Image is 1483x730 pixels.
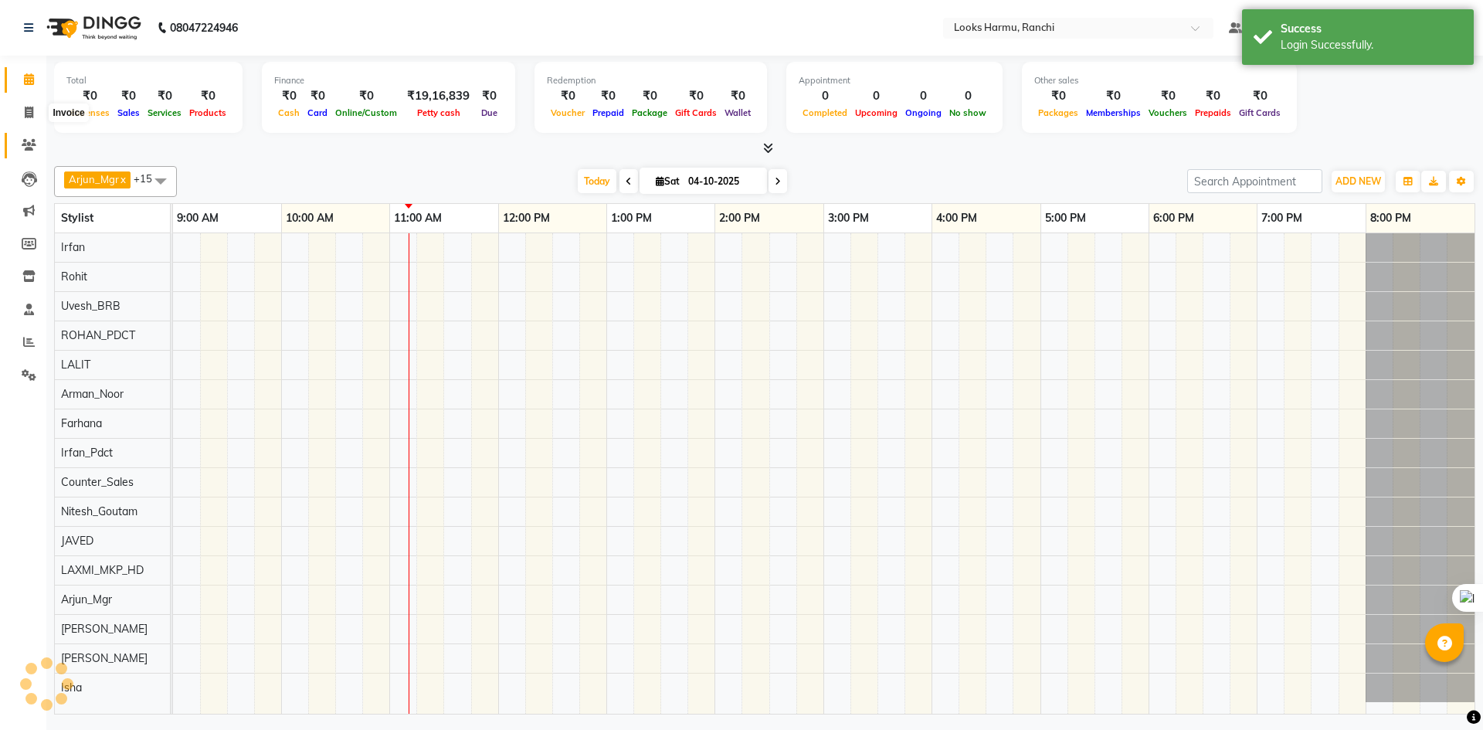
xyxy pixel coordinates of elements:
[1332,171,1385,192] button: ADD NEW
[1034,74,1284,87] div: Other sales
[578,169,616,193] span: Today
[589,87,628,105] div: ₹0
[1257,207,1306,229] a: 7:00 PM
[61,240,85,254] span: Irfan
[185,107,230,118] span: Products
[61,387,124,401] span: Arman_Noor
[901,107,945,118] span: Ongoing
[39,6,145,49] img: logo
[274,74,503,87] div: Finance
[144,87,185,105] div: ₹0
[274,107,304,118] span: Cash
[1145,87,1191,105] div: ₹0
[144,107,185,118] span: Services
[304,87,331,105] div: ₹0
[173,207,222,229] a: 9:00 AM
[1145,107,1191,118] span: Vouchers
[61,299,120,313] span: Uvesh_BRB
[114,87,144,105] div: ₹0
[61,416,102,430] span: Farhana
[851,107,901,118] span: Upcoming
[66,87,114,105] div: ₹0
[66,74,230,87] div: Total
[61,270,87,284] span: Rohit
[671,87,721,105] div: ₹0
[49,104,88,122] div: Invoice
[61,446,113,460] span: Irfan_Pdct
[61,358,90,372] span: LALIT
[1034,87,1082,105] div: ₹0
[61,475,134,489] span: Counter_Sales
[170,6,238,49] b: 08047224946
[824,207,873,229] a: 3:00 PM
[114,107,144,118] span: Sales
[61,534,93,548] span: JAVED
[274,87,304,105] div: ₹0
[1335,175,1381,187] span: ADD NEW
[1082,107,1145,118] span: Memberships
[547,87,589,105] div: ₹0
[304,107,331,118] span: Card
[628,107,671,118] span: Package
[119,173,126,185] a: x
[715,207,764,229] a: 2:00 PM
[1082,87,1145,105] div: ₹0
[799,74,990,87] div: Appointment
[945,107,990,118] span: No show
[61,681,82,694] span: Isha
[499,207,554,229] a: 12:00 PM
[331,87,401,105] div: ₹0
[1149,207,1198,229] a: 6:00 PM
[799,87,851,105] div: 0
[547,74,755,87] div: Redemption
[721,107,755,118] span: Wallet
[684,170,761,193] input: 2025-10-04
[134,172,164,185] span: +15
[721,87,755,105] div: ₹0
[401,87,476,105] div: ₹19,16,839
[185,87,230,105] div: ₹0
[945,87,990,105] div: 0
[851,87,901,105] div: 0
[390,207,446,229] a: 11:00 AM
[476,87,503,105] div: ₹0
[1187,169,1322,193] input: Search Appointment
[413,107,464,118] span: Petty cash
[1366,207,1415,229] a: 8:00 PM
[1235,87,1284,105] div: ₹0
[1034,107,1082,118] span: Packages
[628,87,671,105] div: ₹0
[1281,37,1462,53] div: Login Successfully.
[61,211,93,225] span: Stylist
[61,328,135,342] span: ROHAN_PDCT
[671,107,721,118] span: Gift Cards
[331,107,401,118] span: Online/Custom
[799,107,851,118] span: Completed
[901,87,945,105] div: 0
[1041,207,1090,229] a: 5:00 PM
[932,207,981,229] a: 4:00 PM
[61,563,144,577] span: LAXMI_MKP_HD
[1191,87,1235,105] div: ₹0
[61,651,148,665] span: [PERSON_NAME]
[282,207,338,229] a: 10:00 AM
[589,107,628,118] span: Prepaid
[1235,107,1284,118] span: Gift Cards
[61,592,112,606] span: Arjun_Mgr
[477,107,501,118] span: Due
[61,504,137,518] span: Nitesh_Goutam
[69,173,119,185] span: Arjun_Mgr
[547,107,589,118] span: Voucher
[1281,21,1462,37] div: Success
[607,207,656,229] a: 1:00 PM
[61,622,148,636] span: [PERSON_NAME]
[652,175,684,187] span: Sat
[1191,107,1235,118] span: Prepaids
